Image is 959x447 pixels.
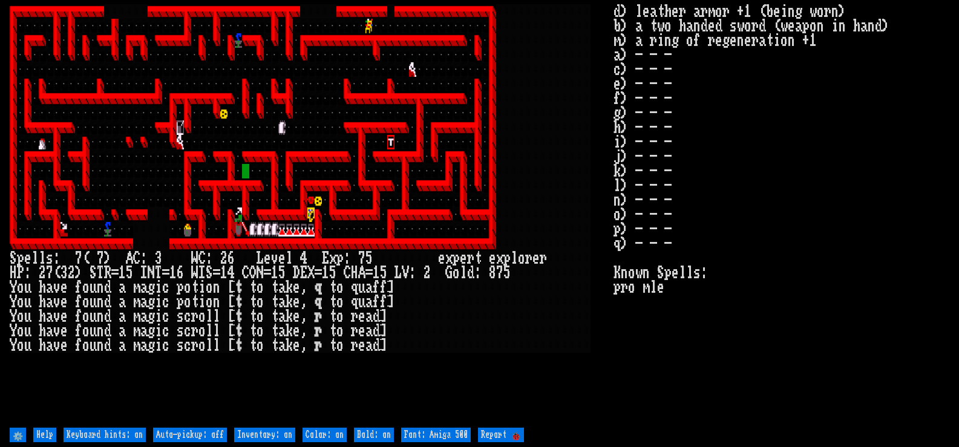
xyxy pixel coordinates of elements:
div: p [453,251,460,266]
div: 1 [220,266,227,280]
div: S [90,266,97,280]
div: h [39,338,46,353]
div: = [162,266,169,280]
div: 6 [227,251,235,266]
div: ( [53,266,61,280]
div: e [293,324,300,338]
input: Auto-pickup: off [153,428,227,442]
div: o [82,280,90,295]
div: c [162,309,169,324]
div: o [82,295,90,309]
div: a [278,324,286,338]
div: e [264,251,271,266]
div: o [17,324,24,338]
div: N [148,266,155,280]
div: 1 [169,266,177,280]
div: t [329,309,336,324]
div: : [53,251,61,266]
div: a [365,309,373,324]
div: r [351,309,358,324]
div: 5 [365,251,373,266]
div: a [140,295,148,309]
div: P [17,266,24,280]
div: r [467,251,474,266]
div: n [97,295,104,309]
div: C [133,251,140,266]
div: n [213,295,220,309]
div: 2 [424,266,431,280]
div: a [46,338,53,353]
div: t [191,295,198,309]
div: l [286,251,293,266]
div: [ [227,295,235,309]
div: h [39,324,46,338]
div: e [293,280,300,295]
div: W [191,251,198,266]
div: t [235,309,242,324]
div: o [518,251,525,266]
div: 2 [68,266,75,280]
div: f [75,324,82,338]
div: g [148,324,155,338]
div: 5 [126,266,133,280]
input: ⚙️ [10,428,26,442]
div: 7 [97,251,104,266]
div: a [278,309,286,324]
div: t [329,324,336,338]
div: Y [10,324,17,338]
div: = [315,266,322,280]
div: a [119,309,126,324]
div: k [286,280,293,295]
div: g [148,309,155,324]
div: u [90,338,97,353]
div: p [17,251,24,266]
div: d [104,324,111,338]
div: v [53,295,61,309]
input: Keyboard hints: on [64,428,146,442]
div: a [365,280,373,295]
div: e [61,295,68,309]
div: o [17,280,24,295]
div: i [198,295,206,309]
div: a [140,338,148,353]
div: r [315,324,322,338]
div: a [278,295,286,309]
input: Report 🐞 [478,428,524,442]
div: t [235,324,242,338]
div: n [97,309,104,324]
div: i [155,280,162,295]
div: l [206,324,213,338]
div: q [315,295,322,309]
div: = [365,266,373,280]
div: C [344,266,351,280]
div: e [61,309,68,324]
div: f [75,295,82,309]
div: r [191,309,198,324]
div: 1 [271,266,278,280]
div: t [191,280,198,295]
div: t [271,295,278,309]
div: t [235,295,242,309]
div: d [467,266,474,280]
div: R [104,266,111,280]
div: l [511,251,518,266]
div: 4 [227,266,235,280]
div: 5 [503,266,511,280]
div: E [322,251,329,266]
div: m [133,280,140,295]
div: [ [227,324,235,338]
div: A [126,251,133,266]
div: V [402,266,409,280]
div: c [184,324,191,338]
div: 2 [220,251,227,266]
div: 3 [61,266,68,280]
div: f [75,280,82,295]
div: i [155,324,162,338]
div: c [162,324,169,338]
div: C [242,266,249,280]
div: O [249,266,257,280]
div: o [198,324,206,338]
div: n [97,338,104,353]
div: i [155,309,162,324]
div: ] [387,295,394,309]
